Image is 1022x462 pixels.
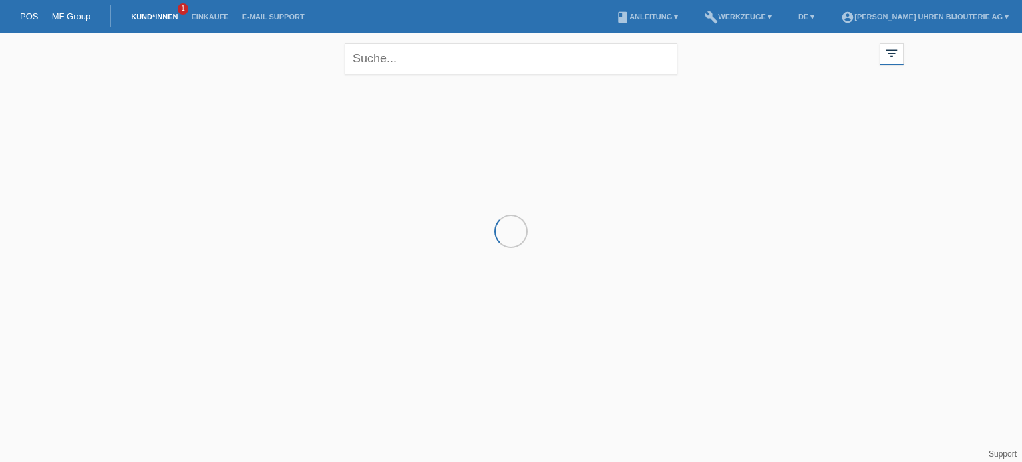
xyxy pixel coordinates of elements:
a: Support [989,449,1017,459]
a: DE ▾ [792,13,821,21]
a: bookAnleitung ▾ [609,13,685,21]
input: Suche... [345,43,677,74]
i: book [616,11,629,24]
a: Einkäufe [184,13,235,21]
i: build [705,11,718,24]
i: account_circle [841,11,854,24]
i: filter_list [884,46,899,60]
span: 1 [178,3,188,15]
a: buildWerkzeuge ▾ [698,13,778,21]
a: Kund*innen [124,13,184,21]
a: POS — MF Group [20,11,90,21]
a: E-Mail Support [236,13,311,21]
a: account_circle[PERSON_NAME] Uhren Bijouterie AG ▾ [834,13,1015,21]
